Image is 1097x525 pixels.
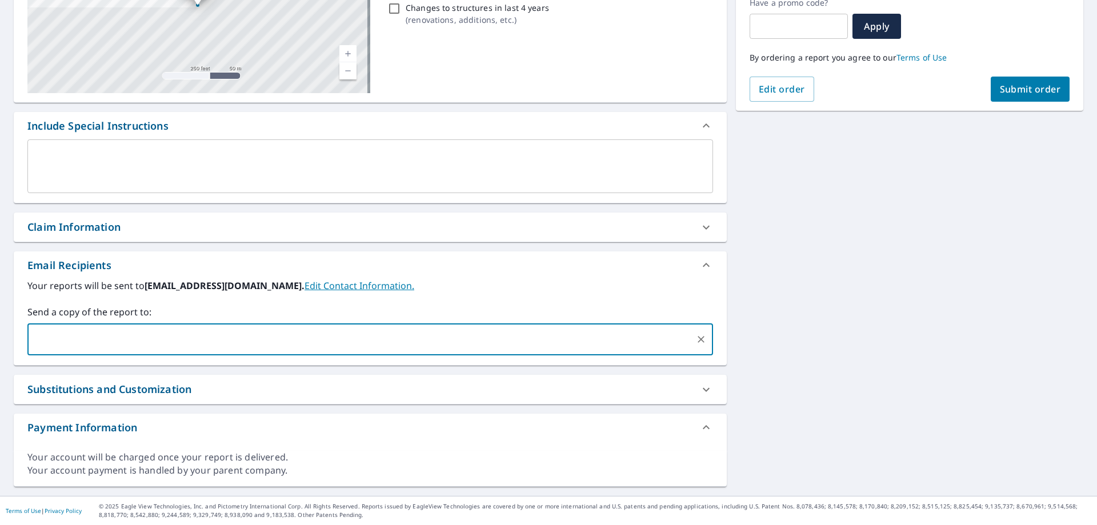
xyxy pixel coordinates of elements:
[6,507,82,514] p: |
[14,414,727,441] div: Payment Information
[27,464,713,477] div: Your account payment is handled by your parent company.
[1000,83,1061,95] span: Submit order
[27,305,713,319] label: Send a copy of the report to:
[406,2,549,14] p: Changes to structures in last 4 years
[14,213,727,242] div: Claim Information
[145,279,305,292] b: [EMAIL_ADDRESS][DOMAIN_NAME].
[27,118,169,134] div: Include Special Instructions
[14,375,727,404] div: Substitutions and Customization
[896,52,947,63] a: Terms of Use
[750,77,814,102] button: Edit order
[339,62,357,79] a: Current Level 17, Zoom Out
[759,83,805,95] span: Edit order
[14,112,727,139] div: Include Special Instructions
[27,219,121,235] div: Claim Information
[852,14,901,39] button: Apply
[406,14,549,26] p: ( renovations, additions, etc. )
[45,507,82,515] a: Privacy Policy
[27,382,191,397] div: Substitutions and Customization
[14,251,727,279] div: Email Recipients
[27,258,111,273] div: Email Recipients
[339,45,357,62] a: Current Level 17, Zoom In
[305,279,414,292] a: EditContactInfo
[27,279,713,292] label: Your reports will be sent to
[991,77,1070,102] button: Submit order
[99,502,1091,519] p: © 2025 Eagle View Technologies, Inc. and Pictometry International Corp. All Rights Reserved. Repo...
[862,20,892,33] span: Apply
[6,507,41,515] a: Terms of Use
[27,451,713,464] div: Your account will be charged once your report is delivered.
[693,331,709,347] button: Clear
[27,420,137,435] div: Payment Information
[750,53,1070,63] p: By ordering a report you agree to our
